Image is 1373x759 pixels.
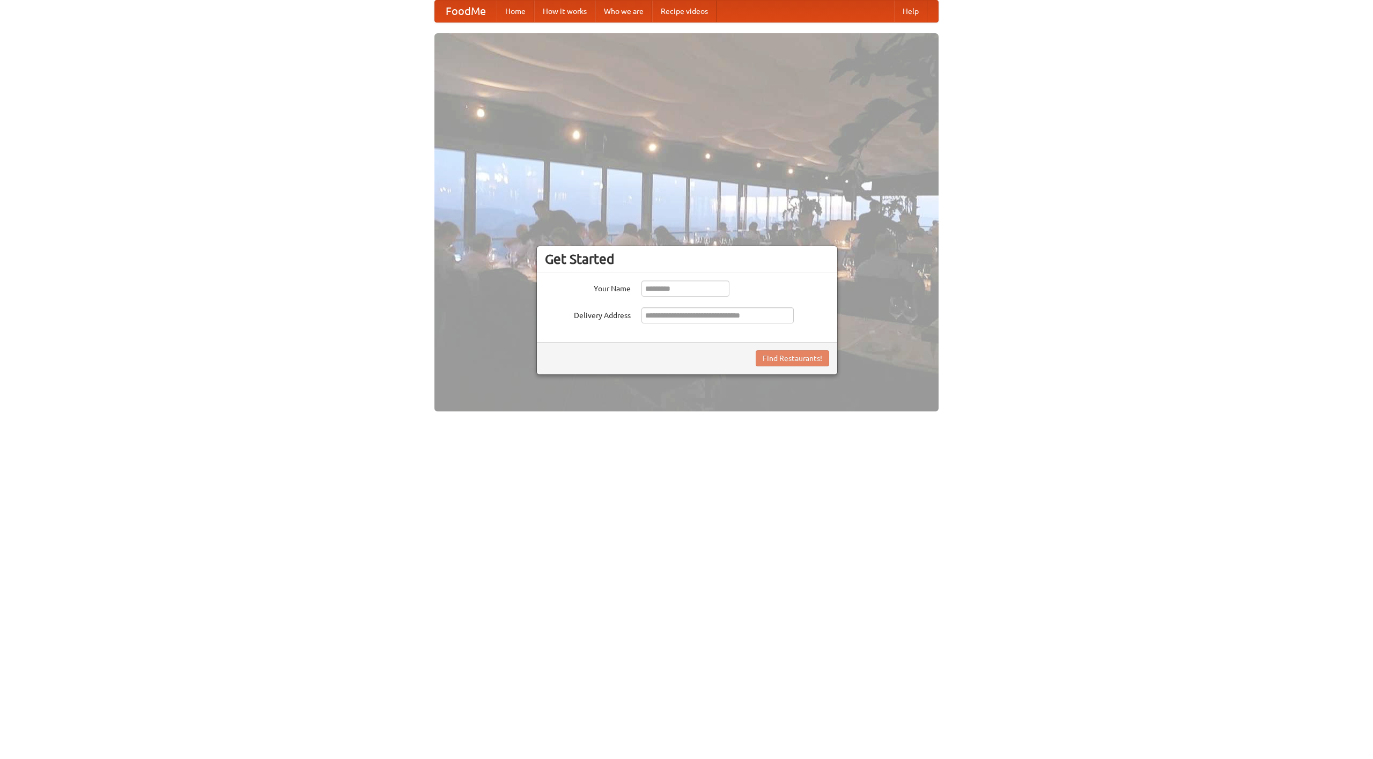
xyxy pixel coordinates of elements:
a: Home [497,1,534,22]
a: Help [894,1,927,22]
label: Delivery Address [545,307,631,321]
label: Your Name [545,281,631,294]
a: Recipe videos [652,1,717,22]
button: Find Restaurants! [756,350,829,366]
a: FoodMe [435,1,497,22]
h3: Get Started [545,251,829,267]
a: How it works [534,1,595,22]
a: Who we are [595,1,652,22]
